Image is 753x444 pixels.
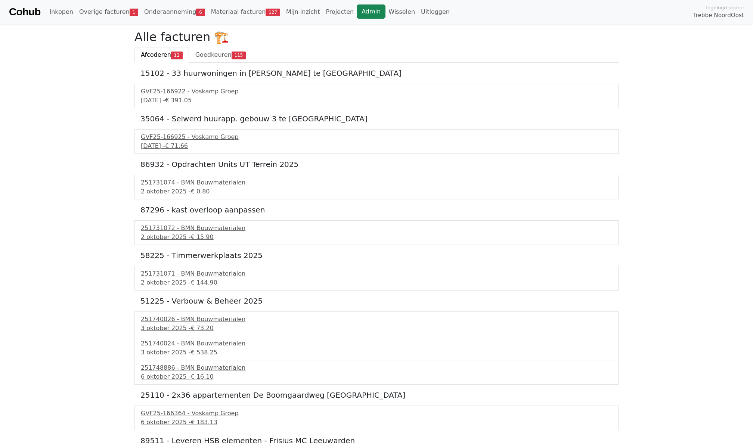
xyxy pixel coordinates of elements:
div: 251748886 - BMN Bouwmaterialen [141,363,612,372]
h5: 15102 - 33 huurwoningen in [PERSON_NAME] te [GEOGRAPHIC_DATA] [140,69,613,78]
span: € 391.05 [165,97,192,104]
div: 251731072 - BMN Bouwmaterialen [141,224,612,233]
a: 251731074 - BMN Bouwmaterialen2 oktober 2025 -€ 0.80 [141,178,612,196]
div: 6 oktober 2025 - [141,372,612,381]
div: 2 oktober 2025 - [141,233,612,242]
span: € 71.66 [165,142,188,149]
a: 251748886 - BMN Bouwmaterialen6 oktober 2025 -€ 16.10 [141,363,612,381]
h5: 58225 - Timmerwerkplaats 2025 [140,251,613,260]
a: Overige facturen1 [76,4,141,19]
a: Mijn inzicht [283,4,323,19]
h5: 86932 - Opdrachten Units UT Terrein 2025 [140,160,613,169]
a: Cohub [9,3,40,21]
div: 2 oktober 2025 - [141,278,612,287]
h5: 51225 - Verbouw & Beheer 2025 [140,296,613,305]
a: Afcoderen12 [134,47,189,63]
div: 2 oktober 2025 - [141,187,612,196]
a: Wisselen [385,4,418,19]
h2: Alle facturen 🏗️ [134,30,619,44]
a: Inkopen [46,4,76,19]
div: GVF25-166922 - Voskamp Groep [141,87,612,96]
div: 3 oktober 2025 - [141,324,612,333]
a: 251740026 - BMN Bouwmaterialen3 oktober 2025 -€ 73.20 [141,315,612,333]
span: € 15.90 [191,233,214,240]
div: GVF25-166925 - Voskamp Groep [141,133,612,142]
a: GVF25-166922 - Voskamp Groep[DATE] -€ 391.05 [141,87,612,105]
h5: 87296 - kast overloop aanpassen [140,205,613,214]
span: € 73.20 [191,325,214,332]
a: Projecten [323,4,357,19]
a: 251731071 - BMN Bouwmaterialen2 oktober 2025 -€ 144.90 [141,269,612,287]
span: 127 [266,9,280,16]
span: 115 [232,52,246,59]
h5: 25110 - 2x36 appartementen De Boomgaardweg [GEOGRAPHIC_DATA] [140,391,613,400]
span: Afcoderen [141,51,171,58]
span: 1 [130,9,138,16]
a: Admin [357,4,385,19]
span: € 144.90 [191,279,217,286]
span: Goedkeuren [195,51,232,58]
a: 251740024 - BMN Bouwmaterialen3 oktober 2025 -€ 538.25 [141,339,612,357]
a: GVF25-166364 - Voskamp Groep6 oktober 2025 -€ 183.13 [141,409,612,427]
div: 251740024 - BMN Bouwmaterialen [141,339,612,348]
span: € 0.80 [191,188,210,195]
div: 6 oktober 2025 - [141,418,612,427]
div: 251731071 - BMN Bouwmaterialen [141,269,612,278]
span: € 538.25 [191,349,217,356]
a: Goedkeuren115 [189,47,252,63]
span: € 16.10 [191,373,214,380]
div: [DATE] - [141,96,612,105]
a: 251731072 - BMN Bouwmaterialen2 oktober 2025 -€ 15.90 [141,224,612,242]
a: Onderaanneming6 [141,4,208,19]
div: 251740026 - BMN Bouwmaterialen [141,315,612,324]
div: [DATE] - [141,142,612,150]
div: 251731074 - BMN Bouwmaterialen [141,178,612,187]
a: Uitloggen [418,4,453,19]
a: Materiaal facturen127 [208,4,283,19]
span: 6 [196,9,205,16]
span: 12 [171,52,183,59]
a: GVF25-166925 - Voskamp Groep[DATE] -€ 71.66 [141,133,612,150]
span: Ingelogd onder: [706,4,744,11]
h5: 35064 - Selwerd huurapp. gebouw 3 te [GEOGRAPHIC_DATA] [140,114,613,123]
span: € 183.13 [191,419,217,426]
div: GVF25-166364 - Voskamp Groep [141,409,612,418]
div: 3 oktober 2025 - [141,348,612,357]
span: Trebbe NoordOost [693,11,744,20]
